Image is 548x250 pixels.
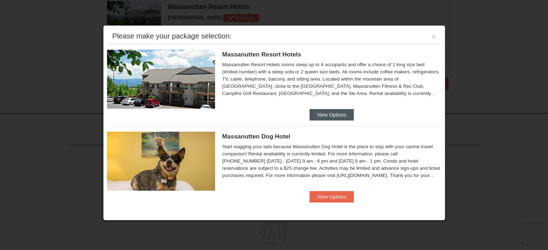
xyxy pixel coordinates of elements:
div: Start wagging your tails because Massanutten Dog Hotel is the place to stay with your canine trav... [222,143,441,179]
img: 19219026-1-e3b4ac8e.jpg [107,50,215,109]
span: Massanutten Resort Hotels [222,51,301,58]
div: Massanutten Resort Hotels rooms sleep up to 4 occupants and offer a choice of 1 king size bed (li... [222,61,441,97]
button: × [432,33,436,40]
div: Please make your package selection: [112,32,232,40]
img: 27428181-5-81c892a3.jpg [107,132,215,191]
button: View Options [309,109,353,121]
span: Massanutten Dog Hotel [222,133,290,140]
button: View Options [309,191,353,203]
